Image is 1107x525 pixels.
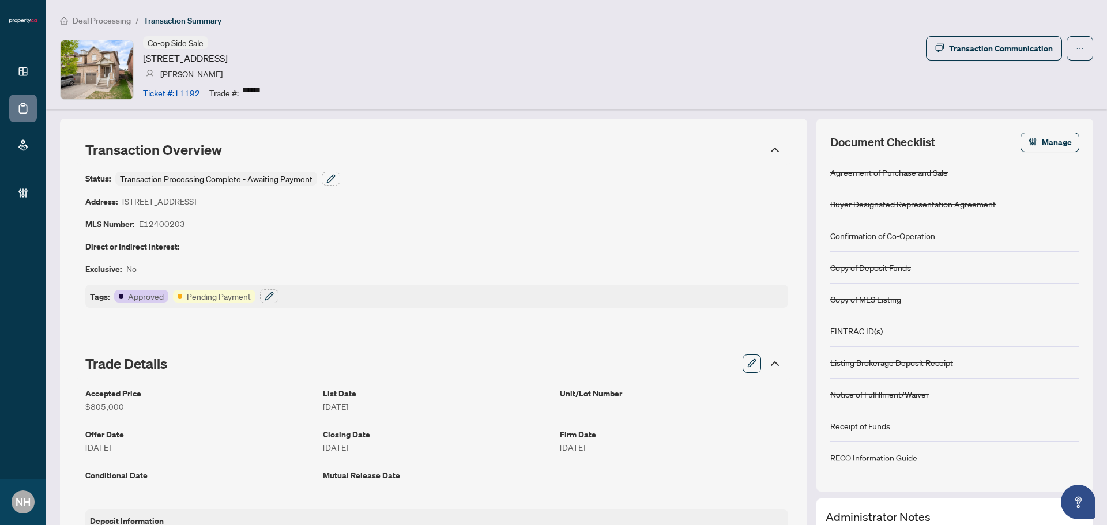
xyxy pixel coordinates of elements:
[830,388,929,401] div: Notice of Fulfillment/Waiver
[76,135,791,165] div: Transaction Overview
[323,482,551,494] article: -
[16,494,31,510] span: NH
[115,172,317,186] div: Transaction Processing Complete - Awaiting Payment
[85,195,118,208] article: Address:
[830,261,911,274] div: Copy of Deposit Funds
[85,172,111,186] article: Status:
[1076,44,1084,52] span: ellipsis
[160,67,223,80] article: [PERSON_NAME]
[90,290,110,303] article: Tags:
[128,290,164,303] article: Approved
[85,482,314,494] article: -
[85,141,222,158] span: Transaction Overview
[830,324,883,337] div: FINTRAC ID(s)
[560,387,788,400] article: Unit/Lot Number
[144,16,221,26] span: Transaction Summary
[830,166,948,179] div: Agreement of Purchase and Sale
[85,428,314,441] article: Offer Date
[85,441,314,454] article: [DATE]
[830,356,953,369] div: Listing Brokerage Deposit Receipt
[60,17,68,25] span: home
[323,441,551,454] article: [DATE]
[830,198,996,210] div: Buyer Designated Representation Agreement
[143,86,200,99] article: Ticket #: 11192
[949,39,1053,58] div: Transaction Communication
[830,420,890,432] div: Receipt of Funds
[560,428,788,441] article: Firm Date
[148,37,204,48] span: Co-op Side Sale
[1021,133,1079,152] button: Manage
[61,40,133,99] img: IMG-E12400203_1.jpg
[830,229,935,242] div: Confirmation of Co-Operation
[139,217,185,231] article: E12400203
[85,469,314,482] article: Conditional Date
[187,290,251,303] article: Pending Payment
[143,51,228,65] article: [STREET_ADDRESS]
[85,262,122,275] article: Exclusive:
[560,400,788,413] article: -
[209,86,239,99] article: Trade #:
[85,400,314,413] article: $805,000
[323,400,551,413] article: [DATE]
[830,451,917,464] div: RECO Information Guide
[126,262,137,275] article: No
[85,355,167,372] span: Trade Details
[1061,485,1095,519] button: Open asap
[76,348,791,380] div: Trade Details
[184,240,187,253] article: -
[926,36,1062,61] button: Transaction Communication
[85,240,179,253] article: Direct or Indirect Interest:
[85,387,314,400] article: Accepted Price
[85,217,134,231] article: MLS Number:
[323,469,551,482] article: Mutual Release Date
[1042,133,1072,152] span: Manage
[73,16,131,26] span: Deal Processing
[146,70,154,78] img: svg%3e
[9,17,37,24] img: logo
[830,293,901,305] div: Copy of MLS Listing
[560,441,788,454] article: [DATE]
[135,14,139,27] li: /
[323,428,551,441] article: Closing Date
[830,134,935,150] span: Document Checklist
[122,195,196,208] article: [STREET_ADDRESS]
[323,387,551,400] article: List Date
